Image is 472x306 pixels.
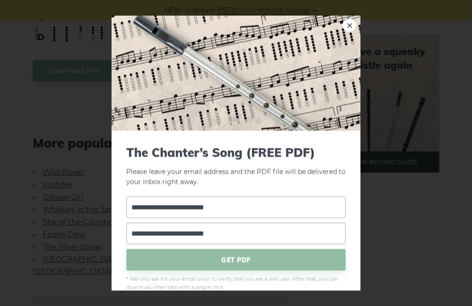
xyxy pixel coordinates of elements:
span: * We only ask for your email once, to verify that you are a real user. After that, you can downlo... [126,275,346,292]
a: × [342,18,356,32]
img: Tin Whistle Tab Preview [112,15,360,130]
p: Please leave your email address and the PDF file will be delivered to your inbox right away. [126,145,346,187]
span: GET PDF [126,249,346,271]
span: The Chanter’s Song (FREE PDF) [126,145,346,159]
